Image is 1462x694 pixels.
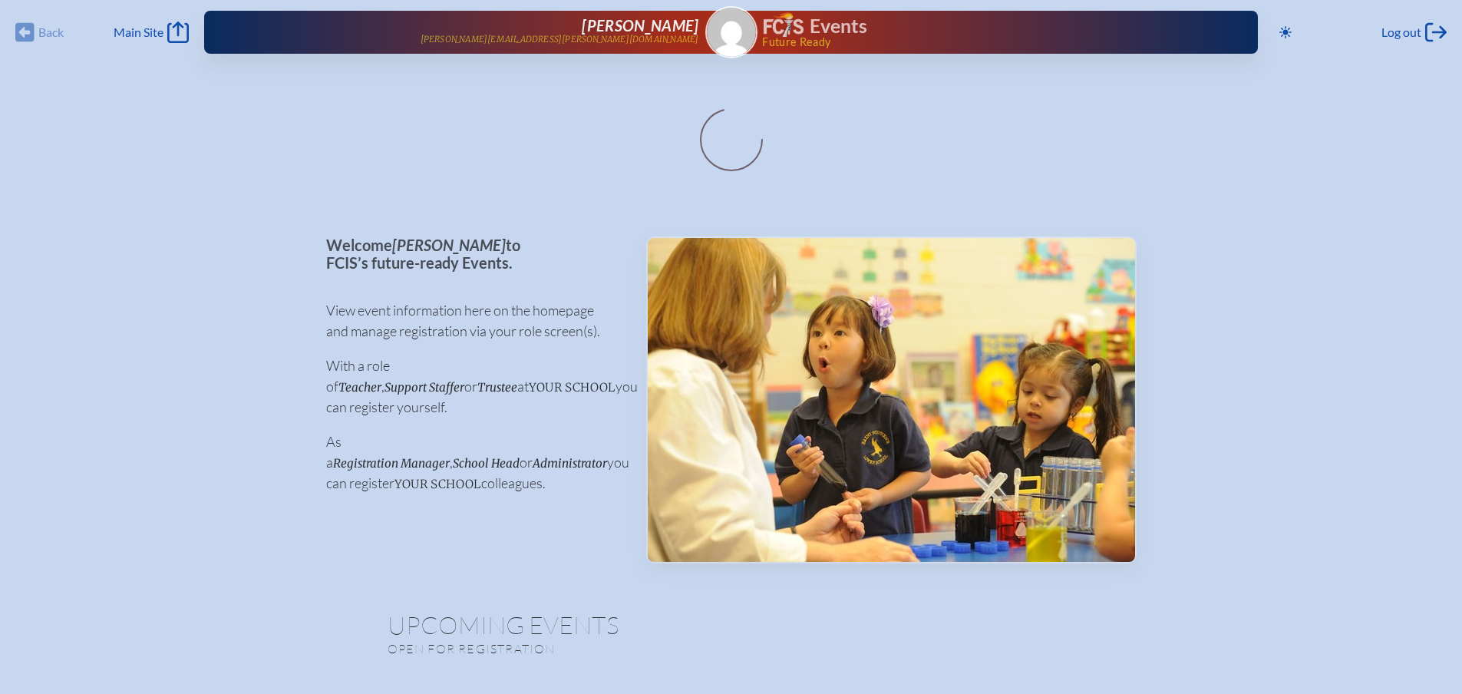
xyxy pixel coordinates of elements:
p: View event information here on the homepage and manage registration via your role screen(s). [326,300,622,342]
span: Future Ready [762,37,1208,48]
a: Gravatar [705,6,757,58]
span: Administrator [533,456,607,471]
span: School Head [453,456,520,471]
span: Trustee [477,380,517,395]
p: Welcome to FCIS’s future-ready Events. [326,236,622,271]
span: [PERSON_NAME] [582,16,698,35]
h1: Upcoming Events [388,613,1075,637]
p: With a role of , or at you can register yourself. [326,355,622,418]
span: your school [529,380,615,395]
span: Main Site [114,25,163,40]
img: Gravatar [707,8,756,57]
span: Teacher [338,380,381,395]
span: [PERSON_NAME] [392,236,506,254]
img: Events [648,238,1135,562]
span: Log out [1381,25,1421,40]
p: Open for registration [388,641,793,656]
a: [PERSON_NAME][PERSON_NAME][EMAIL_ADDRESS][PERSON_NAME][DOMAIN_NAME] [253,17,698,48]
div: FCIS Events — Future ready [764,12,1209,48]
p: [PERSON_NAME][EMAIL_ADDRESS][PERSON_NAME][DOMAIN_NAME] [421,35,699,45]
span: Registration Manager [333,456,450,471]
span: Support Staffer [384,380,464,395]
a: Main Site [114,21,189,43]
span: your school [394,477,481,491]
p: As a , or you can register colleagues. [326,431,622,494]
